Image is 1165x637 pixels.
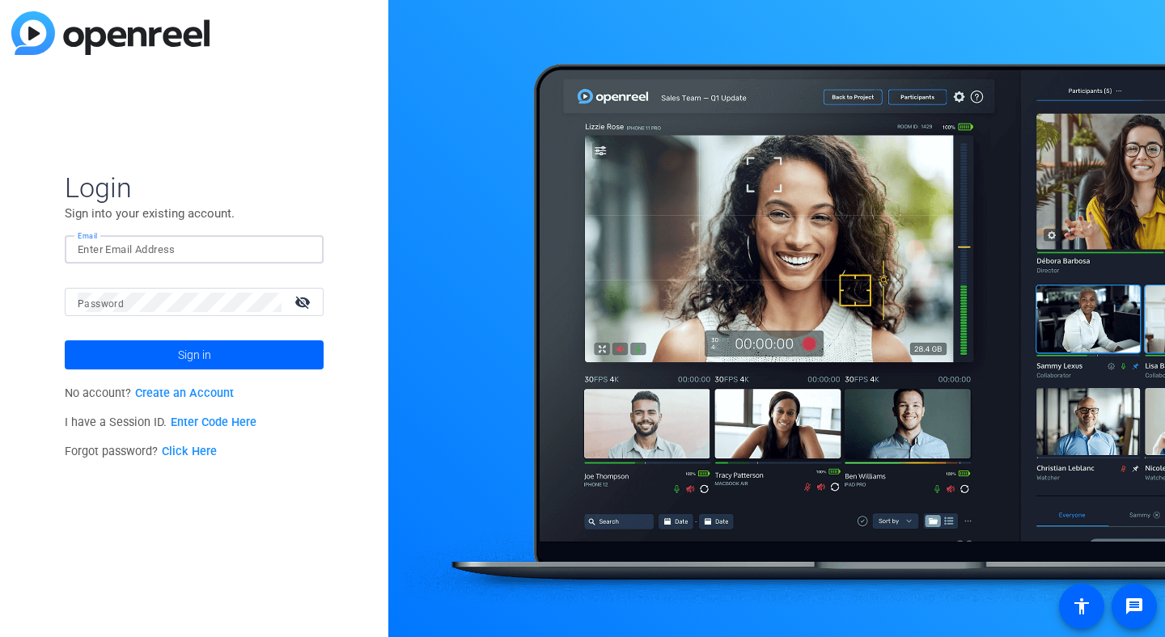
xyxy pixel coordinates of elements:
a: Click Here [162,445,217,458]
span: No account? [65,386,234,400]
mat-icon: visibility_off [285,290,324,314]
a: Enter Code Here [171,416,256,429]
span: Login [65,171,324,205]
mat-icon: message [1125,597,1144,616]
mat-label: Password [78,298,124,310]
span: Forgot password? [65,445,217,458]
img: icon_180.svg [291,240,303,259]
button: Sign in [65,340,324,369]
a: Create an Account [135,386,234,400]
mat-icon: accessibility [1072,597,1091,616]
span: Sign in [178,335,211,375]
input: Enter Email Address [78,240,311,259]
p: Sign into your existing account. [65,205,324,222]
span: I have a Session ID. [65,416,256,429]
img: blue-gradient.svg [11,11,210,55]
mat-label: Email [78,231,98,240]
